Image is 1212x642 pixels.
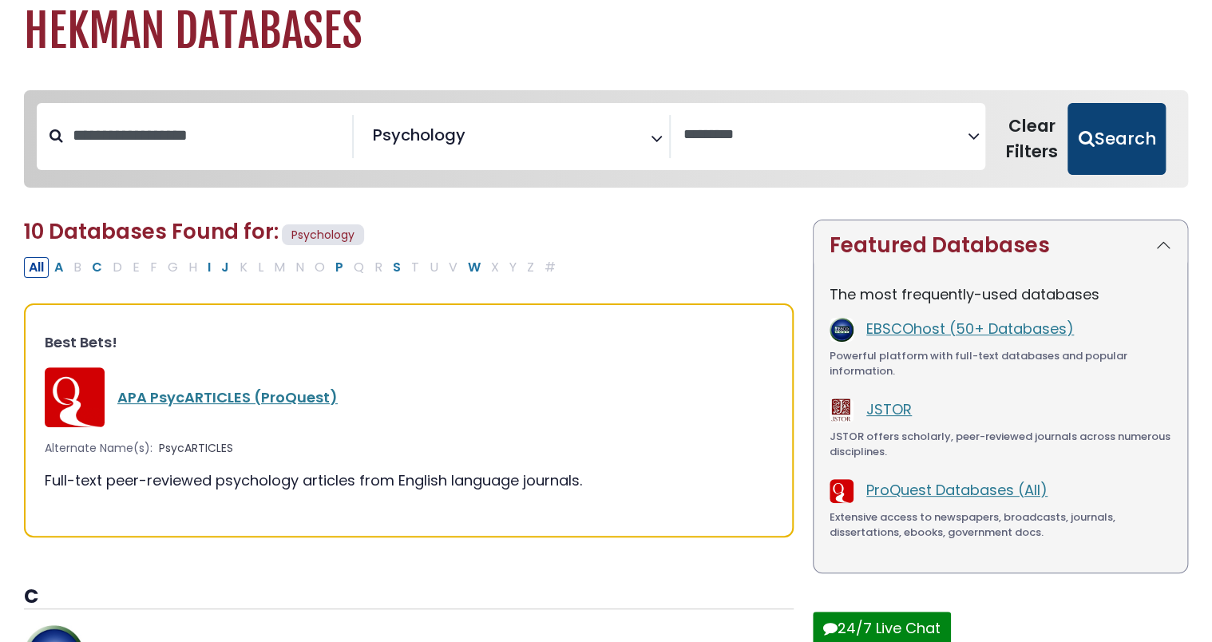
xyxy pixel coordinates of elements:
[469,132,480,149] textarea: Search
[24,257,49,278] button: All
[63,122,352,149] input: Search database by title or keyword
[830,429,1171,460] div: JSTOR offers scholarly, peer-reviewed journals across numerous disciplines.
[24,256,562,276] div: Alpha-list to filter by first letter of database name
[282,224,364,246] span: Psychology
[159,440,233,457] span: PsycARTICLES
[995,103,1067,175] button: Clear Filters
[830,283,1171,305] p: The most frequently-used databases
[87,257,107,278] button: Filter Results C
[866,399,912,419] a: JSTOR
[814,220,1187,271] button: Featured Databases
[866,480,1048,500] a: ProQuest Databases (All)
[683,127,968,144] textarea: Search
[203,257,216,278] button: Filter Results I
[331,257,348,278] button: Filter Results P
[45,440,152,457] span: Alternate Name(s):
[866,319,1074,339] a: EBSCOhost (50+ Databases)
[24,5,1188,58] h1: Hekman Databases
[24,585,794,609] h3: C
[463,257,485,278] button: Filter Results W
[830,348,1171,379] div: Powerful platform with full-text databases and popular information.
[366,123,465,147] li: Psychology
[45,334,773,351] h3: Best Bets!
[1067,103,1166,175] button: Submit for Search Results
[373,123,465,147] span: Psychology
[216,257,234,278] button: Filter Results J
[24,90,1188,188] nav: Search filters
[117,387,338,407] a: APA PsycARTICLES (ProQuest)
[830,509,1171,541] div: Extensive access to newspapers, broadcasts, journals, dissertations, ebooks, government docs.
[24,217,279,246] span: 10 Databases Found for:
[50,257,68,278] button: Filter Results A
[388,257,406,278] button: Filter Results S
[45,470,773,491] div: Full-text peer-reviewed psychology articles from English language journals.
